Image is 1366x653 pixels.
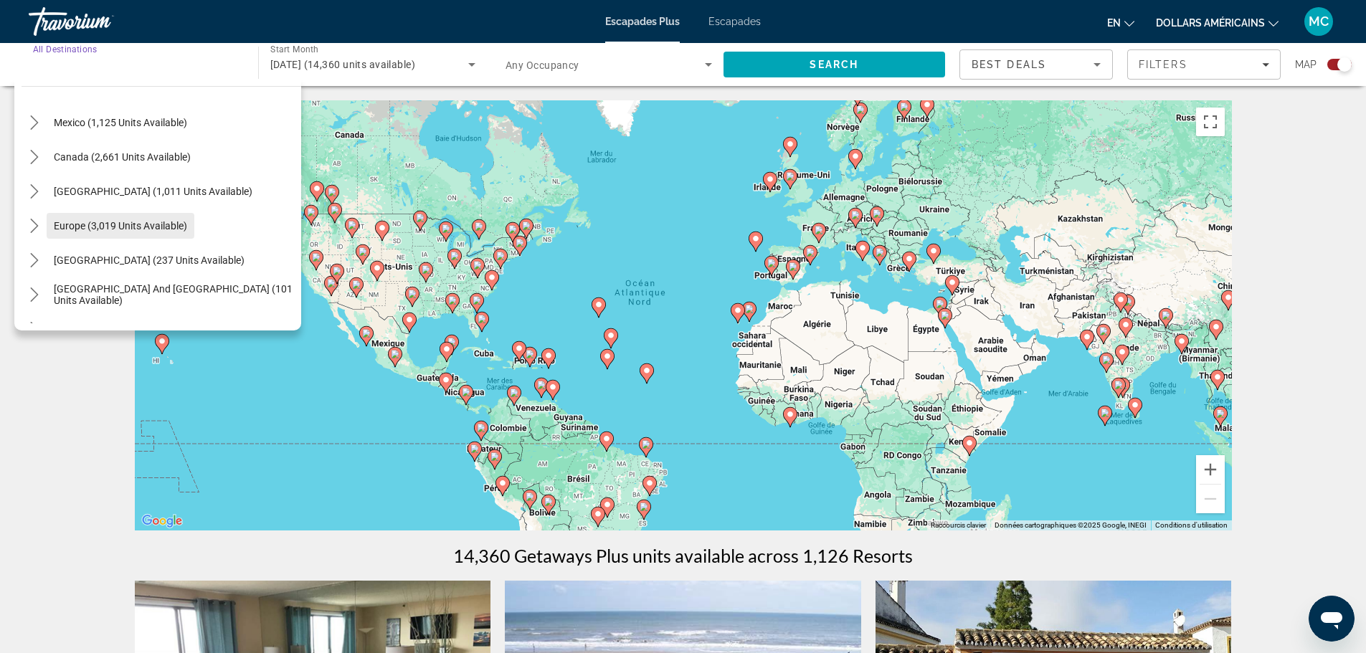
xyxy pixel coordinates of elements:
mat-select: Sort by [972,56,1101,73]
a: Ouvrir cette zone dans Google Maps (dans une nouvelle fenêtre) [138,512,186,530]
span: Best Deals [972,59,1046,70]
button: Select destination: United States (41,109 units available) [47,75,265,101]
mat-tree: Destination tree [22,37,301,484]
button: Passer en plein écran [1196,108,1225,136]
button: Toggle Caribbean & Atlantic Islands (1,011 units available) submenu [22,179,47,204]
font: en [1107,17,1121,29]
button: Changer de langue [1107,12,1134,33]
button: Zoom arrière [1196,485,1225,513]
span: Données cartographiques ©2025 Google, INEGI [995,521,1147,529]
a: Escapades [708,16,761,27]
span: Mexico (1,125 units available) [54,117,187,128]
input: Select destination [33,57,239,74]
button: Select destination: South Pacific and Oceania (101 units available) [47,282,301,308]
span: [GEOGRAPHIC_DATA] (237 units available) [54,254,245,266]
span: Search [810,59,858,70]
span: Map [1295,54,1317,75]
button: Toggle Europe (3,019 units available) submenu [22,214,47,239]
span: Canada (2,661 units available) [54,151,191,163]
button: Toggle South Pacific and Oceania (101 units available) submenu [22,282,47,308]
font: MC [1309,14,1329,29]
button: Select destination: South America (3,634 units available) [47,316,260,342]
img: Google [138,512,186,530]
span: Europe (3,019 units available) [54,220,187,232]
button: Toggle Mexico (1,125 units available) submenu [22,110,47,135]
font: dollars américains [1156,17,1265,29]
button: Select destination: Australia (237 units available) [47,247,252,273]
span: All Destinations [33,44,97,54]
span: Start Month [270,44,318,54]
button: Filters [1127,49,1281,80]
button: Select destination: Caribbean & Atlantic Islands (1,011 units available) [47,178,260,204]
button: Toggle Canada (2,661 units available) submenu [22,145,47,170]
span: [GEOGRAPHIC_DATA] (1,011 units available) [54,186,252,197]
button: Select destination: Canada (2,661 units available) [47,144,198,170]
button: Select destination: Mexico (1,125 units available) [47,110,194,135]
button: Raccourcis clavier [931,520,986,530]
a: Conditions d'utilisation (s'ouvre dans un nouvel onglet) [1155,521,1228,529]
button: Zoom avant [1196,455,1225,484]
span: Any Occupancy [506,59,579,71]
button: Toggle United States (41,109 units available) submenu [22,76,47,101]
a: Travorium [29,3,172,40]
button: Changer de devise [1156,12,1279,33]
a: Escapades Plus [605,16,680,27]
span: [DATE] (14,360 units available) [270,59,416,70]
button: Search [724,52,946,77]
button: Menu utilisateur [1300,6,1337,37]
div: Destination options [14,79,301,330]
span: Filters [1139,59,1187,70]
h1: 14,360 Getaways Plus units available across 1,126 Resorts [453,545,913,566]
span: [GEOGRAPHIC_DATA] and [GEOGRAPHIC_DATA] (101 units available) [54,283,294,306]
button: Select destination: Europe (3,019 units available) [47,213,194,239]
iframe: Bouton de lancement de la fenêtre de messagerie [1309,596,1355,642]
button: Toggle South America (3,634 units available) submenu [22,317,47,342]
button: Toggle Australia (237 units available) submenu [22,248,47,273]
